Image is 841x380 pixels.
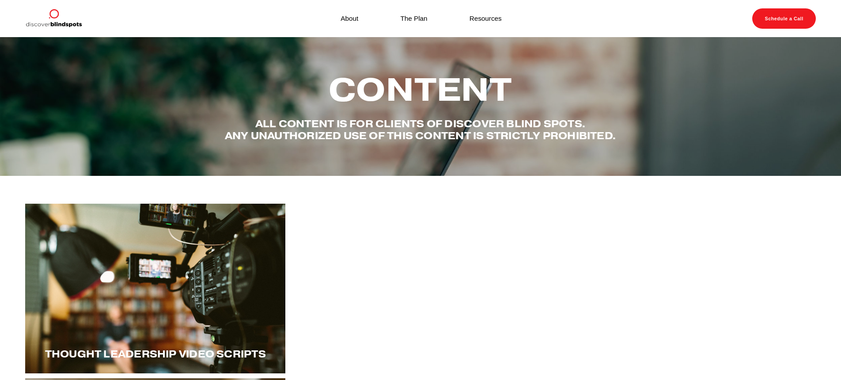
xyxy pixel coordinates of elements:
[367,348,474,360] span: One word blogs
[647,348,724,360] span: Voice Overs
[25,8,82,29] img: Discover Blind Spots
[341,12,358,24] a: About
[224,118,617,141] h4: All content is for Clients of Discover Blind spots. Any unauthorized use of this content is stric...
[752,8,816,29] a: Schedule a Call
[470,12,502,24] a: Resources
[400,12,427,24] a: The Plan
[45,348,266,360] span: Thought LEadership Video Scripts
[224,72,617,107] h2: Content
